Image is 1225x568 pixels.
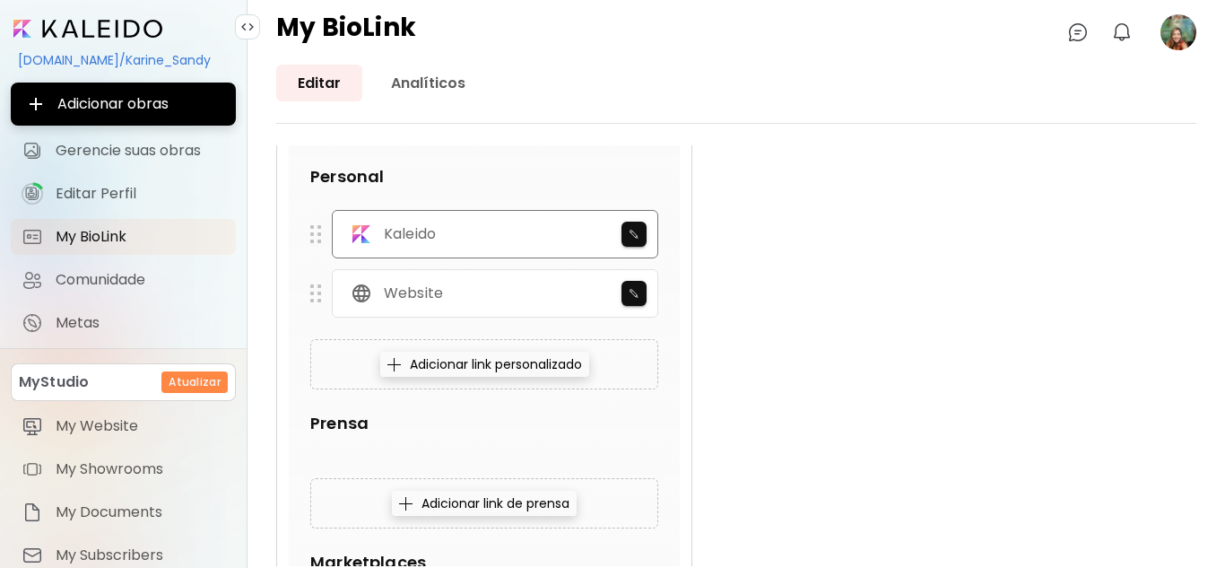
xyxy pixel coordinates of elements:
img: Metas icon [22,312,43,334]
a: itemMy Showrooms [11,451,236,487]
span: My Documents [56,503,225,521]
p: Prensa [310,411,658,435]
img: chatIcon [1067,22,1089,43]
img: item [22,545,43,566]
span: Adicionar obras [25,93,222,115]
div: Adicionar link de prensa [392,491,577,516]
p: Website [384,284,443,303]
a: itemMy Website [11,408,236,444]
p: Personal [310,164,658,188]
img: My BioLink icon [22,226,43,248]
img: edit [387,358,401,371]
h6: Atualizar [169,374,221,390]
span: My Showrooms [56,460,225,478]
div: editAdicionar link de prensa [310,478,658,529]
img: drag [310,284,321,302]
span: Gerencie suas obras [56,142,225,160]
button: Adicionar obras [11,83,236,126]
h4: My BioLink [276,14,416,50]
img: item [22,502,43,523]
div: Adicionar link personalizado [380,352,589,377]
a: Comunidade iconComunidade [11,262,236,298]
span: My Website [56,417,225,435]
span: My Subscribers [56,546,225,564]
span: My BioLink [56,228,225,246]
img: edit [629,229,640,240]
a: Analíticos [369,65,487,101]
a: itemMy Documents [11,494,236,530]
a: completeMy BioLink iconMy BioLink [11,219,236,255]
button: edit [621,281,647,306]
button: bellIcon [1107,17,1137,48]
img: Comunidade icon [22,269,43,291]
img: bellIcon [1111,22,1133,43]
a: Editar [276,65,362,101]
span: Editar Perfil [56,185,225,203]
div: [DOMAIN_NAME]/Karine_Sandy [11,45,236,75]
img: item [22,415,43,437]
button: edit [621,222,647,247]
a: completeMetas iconMetas [11,305,236,341]
img: item [22,459,43,480]
a: Gerencie suas obras iconGerencie suas obras [11,133,236,169]
span: Metas [56,314,225,332]
img: drag [310,225,321,243]
img: Gerencie suas obras icon [22,140,43,162]
img: collapse [240,20,255,34]
img: Kaleido [351,223,372,245]
img: edit [629,288,640,299]
span: Comunidade [56,271,225,289]
a: iconcompleteEditar Perfil [11,176,236,212]
div: editAdicionar link personalizado [310,339,658,389]
p: MyStudio [19,371,89,393]
img: edit [399,497,413,511]
p: Kaleido [384,224,436,244]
